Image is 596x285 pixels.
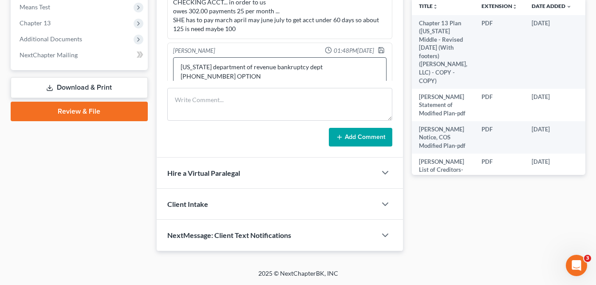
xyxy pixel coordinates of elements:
[329,128,392,146] button: Add Comment
[412,121,474,154] td: [PERSON_NAME] Notice, COS Modified Plan-pdf
[173,47,215,55] div: [PERSON_NAME]
[525,121,579,154] td: [DATE]
[412,89,474,121] td: [PERSON_NAME] Statement of Modified Plan-pdf
[512,4,517,9] i: unfold_more
[167,200,208,208] span: Client Intake
[11,77,148,98] a: Download & Print
[584,255,591,262] span: 3
[412,15,474,89] td: Chapter 13 Plan ([US_STATE] Middle - Revised [DATE] (With footers) ([PERSON_NAME], LLC) - COPY - ...
[20,51,78,59] span: NextChapter Mailing
[334,47,374,55] span: 01:48PM[DATE]
[20,3,50,11] span: Means Test
[412,154,474,186] td: [PERSON_NAME] List of Creditors-pdf
[11,102,148,121] a: Review & File
[525,154,579,186] td: [DATE]
[167,169,240,177] span: Hire a Virtual Paralegal
[12,47,148,63] a: NextChapter Mailing
[566,255,587,276] iframe: Intercom live chat
[482,3,517,9] a: Extensionunfold_more
[474,121,525,154] td: PDF
[20,35,82,43] span: Additional Documents
[45,269,551,285] div: 2025 © NextChapterBK, INC
[474,154,525,186] td: PDF
[167,231,291,239] span: NextMessage: Client Text Notifications
[566,4,572,9] i: expand_more
[419,3,438,9] a: Titleunfold_more
[525,89,579,121] td: [DATE]
[532,3,572,9] a: Date Added expand_more
[474,15,525,89] td: PDF
[525,15,579,89] td: [DATE]
[474,89,525,121] td: PDF
[433,4,438,9] i: unfold_more
[20,19,51,27] span: Chapter 13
